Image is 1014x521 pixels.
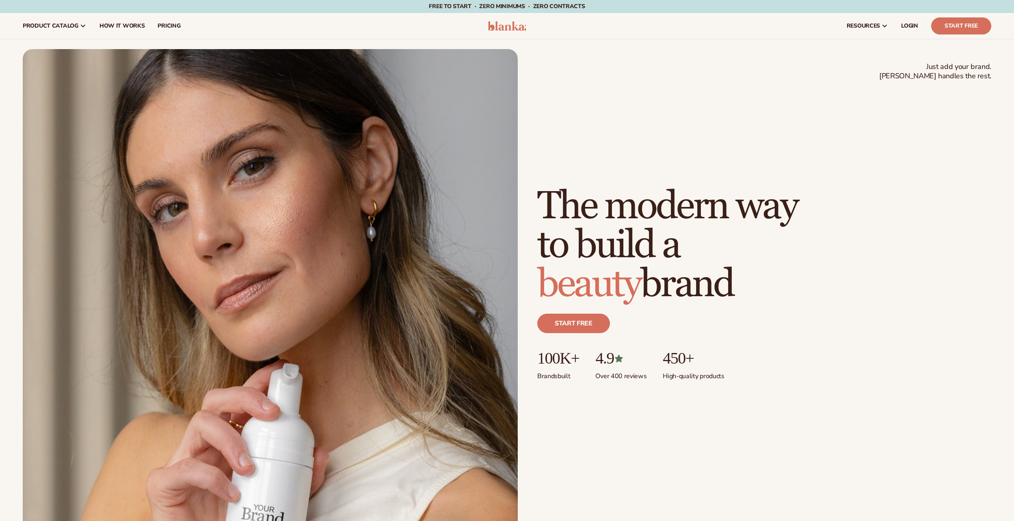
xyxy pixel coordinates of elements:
[99,23,145,29] span: How It Works
[537,314,610,333] a: Start free
[537,349,579,367] p: 100K+
[663,367,724,381] p: High-quality products
[879,62,991,81] span: Just add your brand. [PERSON_NAME] handles the rest.
[23,23,78,29] span: product catalog
[537,260,640,308] span: beauty
[488,21,526,31] img: logo
[16,13,93,39] a: product catalog
[895,13,925,39] a: LOGIN
[840,13,895,39] a: resources
[537,367,579,381] p: Brands built
[931,17,991,34] a: Start Free
[158,23,180,29] span: pricing
[901,23,918,29] span: LOGIN
[847,23,880,29] span: resources
[537,187,797,304] h1: The modern way to build a brand
[93,13,151,39] a: How It Works
[595,349,646,367] p: 4.9
[151,13,187,39] a: pricing
[429,2,585,10] span: Free to start · ZERO minimums · ZERO contracts
[663,349,724,367] p: 450+
[595,367,646,381] p: Over 400 reviews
